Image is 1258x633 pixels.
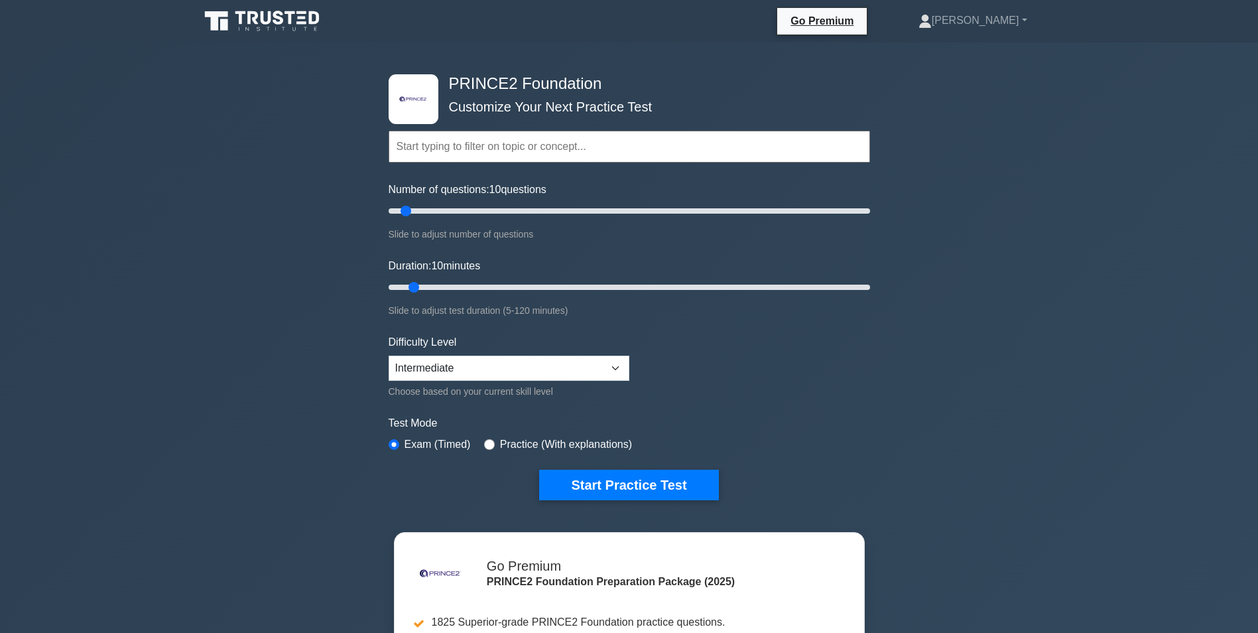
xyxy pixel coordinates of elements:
div: Slide to adjust number of questions [389,226,870,242]
div: Choose based on your current skill level [389,384,629,399]
label: Duration: minutes [389,258,481,274]
span: 10 [431,260,443,271]
label: Difficulty Level [389,334,457,350]
label: Test Mode [389,415,870,431]
label: Practice (With explanations) [500,437,632,453]
h4: PRINCE2 Foundation [444,74,805,94]
span: 10 [489,184,501,195]
a: Go Premium [783,13,861,29]
label: Exam (Timed) [405,437,471,453]
input: Start typing to filter on topic or concept... [389,131,870,163]
label: Number of questions: questions [389,182,546,198]
div: Slide to adjust test duration (5-120 minutes) [389,303,870,318]
a: [PERSON_NAME] [887,7,1059,34]
button: Start Practice Test [539,470,718,500]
